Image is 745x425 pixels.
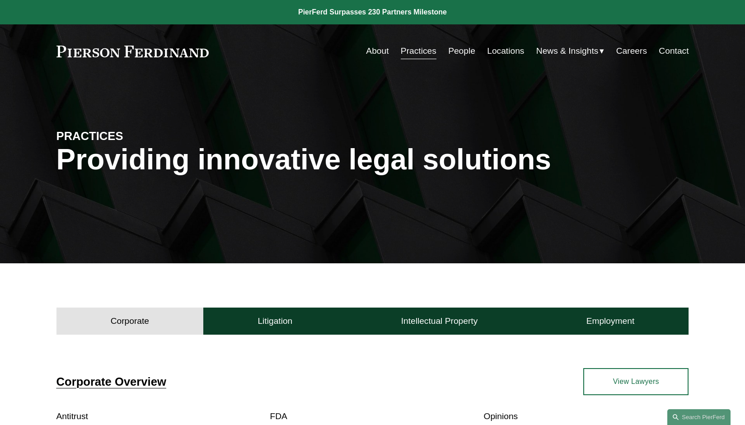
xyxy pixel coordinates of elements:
[448,42,475,60] a: People
[586,316,635,327] h4: Employment
[56,143,689,176] h1: Providing innovative legal solutions
[270,411,287,421] a: FDA
[258,316,292,327] h4: Litigation
[483,411,518,421] a: Opinions
[401,42,436,60] a: Practices
[56,129,215,143] h4: PRACTICES
[667,409,731,425] a: Search this site
[659,42,689,60] a: Contact
[56,375,166,388] a: Corporate Overview
[56,411,88,421] a: Antitrust
[536,42,604,60] a: folder dropdown
[616,42,647,60] a: Careers
[487,42,524,60] a: Locations
[536,43,599,59] span: News & Insights
[366,42,389,60] a: About
[583,368,689,395] a: View Lawyers
[111,316,149,327] h4: Corporate
[401,316,478,327] h4: Intellectual Property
